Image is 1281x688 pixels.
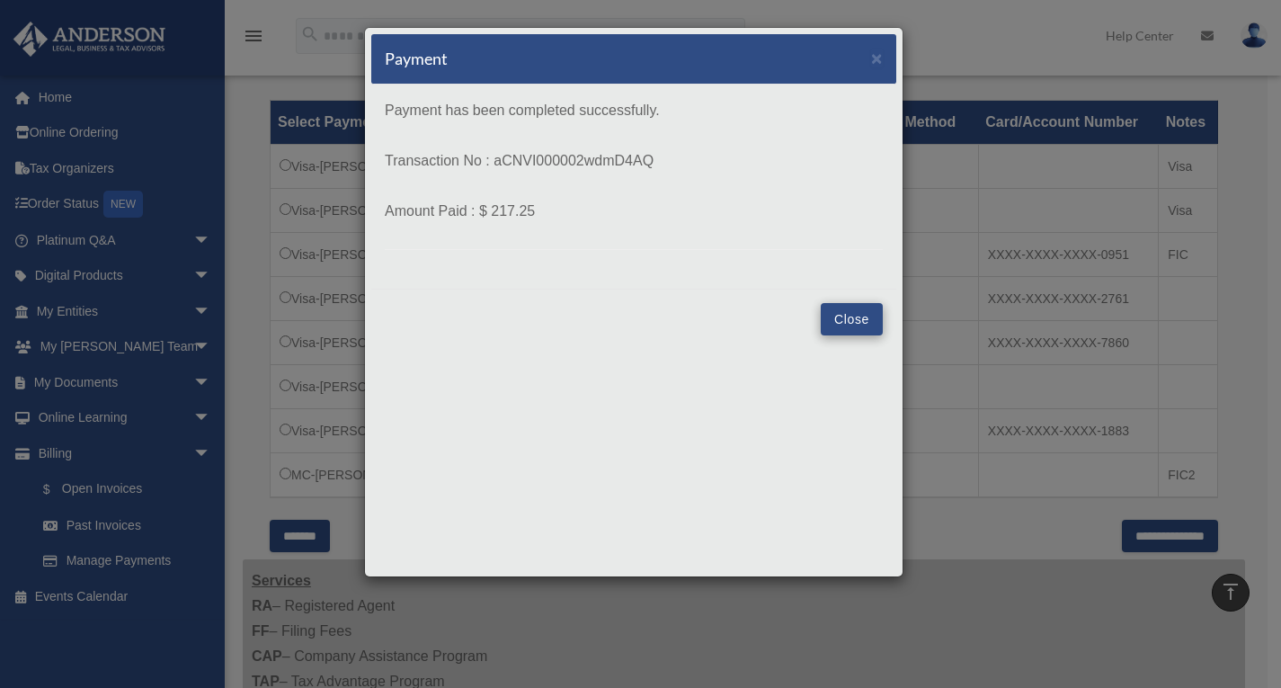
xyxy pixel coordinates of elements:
[385,98,883,123] p: Payment has been completed successfully.
[385,148,883,174] p: Transaction No : aCNVI000002wdmD4AQ
[871,48,883,68] span: ×
[385,48,448,70] h5: Payment
[385,199,883,224] p: Amount Paid : $ 217.25
[871,49,883,67] button: Close
[821,303,883,335] button: Close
